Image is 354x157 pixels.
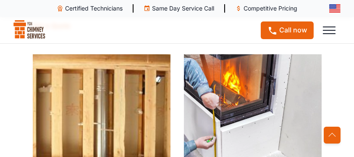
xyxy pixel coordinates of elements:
p: Certified Technicians [65,4,123,13]
p: Same Day Service Call [152,4,214,13]
a: Call now [261,21,314,39]
p: Competitive Pricing [244,4,297,13]
span: Call now [279,26,307,34]
img: logo [13,20,45,40]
